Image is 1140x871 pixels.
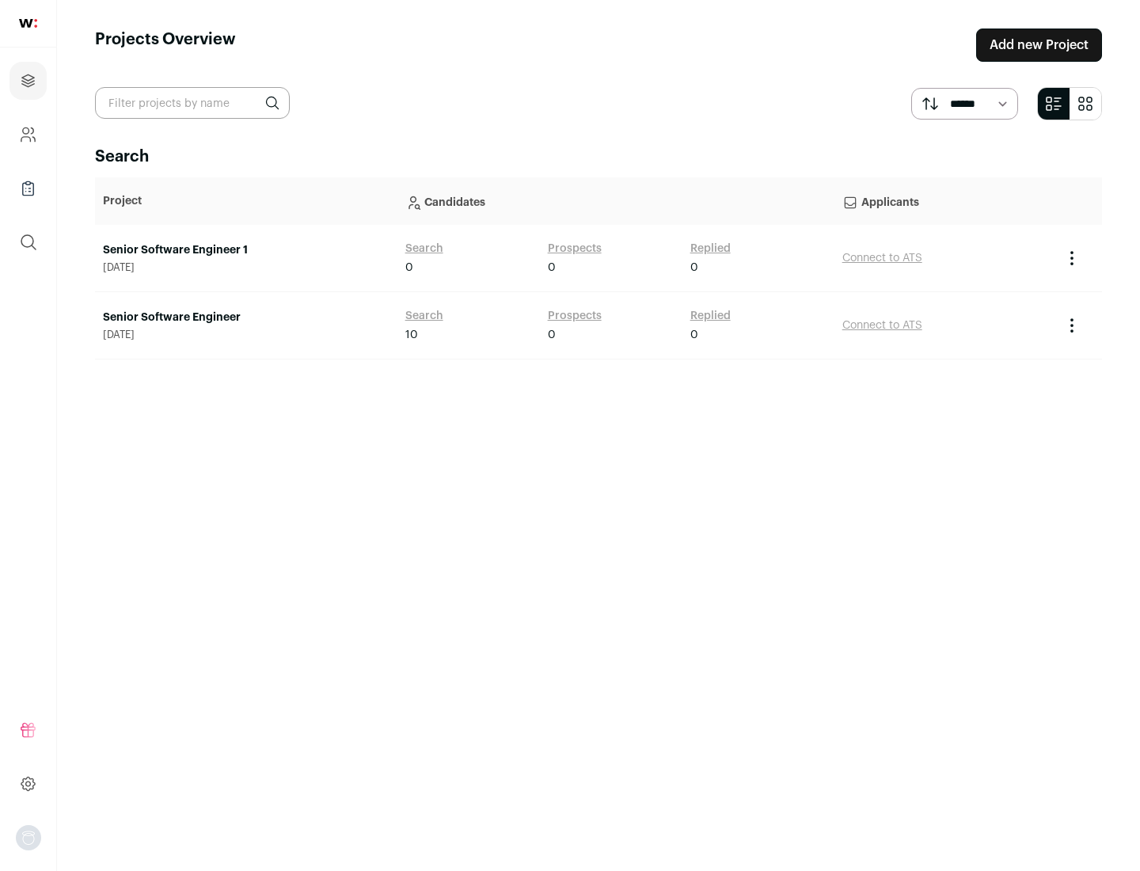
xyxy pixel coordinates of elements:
[1062,249,1081,268] button: Project Actions
[690,308,731,324] a: Replied
[103,261,389,274] span: [DATE]
[9,169,47,207] a: Company Lists
[9,62,47,100] a: Projects
[842,320,922,331] a: Connect to ATS
[842,185,1047,217] p: Applicants
[16,825,41,850] button: Open dropdown
[548,260,556,276] span: 0
[95,87,290,119] input: Filter projects by name
[9,116,47,154] a: Company and ATS Settings
[95,29,236,62] h1: Projects Overview
[976,29,1102,62] a: Add new Project
[405,327,418,343] span: 10
[19,19,37,28] img: wellfound-shorthand-0d5821cbd27db2630d0214b213865d53afaa358527fdda9d0ea32b1df1b89c2c.svg
[690,260,698,276] span: 0
[842,253,922,264] a: Connect to ATS
[405,308,443,324] a: Search
[690,327,698,343] span: 0
[405,241,443,257] a: Search
[95,146,1102,168] h2: Search
[103,329,389,341] span: [DATE]
[548,308,602,324] a: Prospects
[103,193,389,209] p: Project
[103,310,389,325] a: Senior Software Engineer
[405,185,826,217] p: Candidates
[1062,316,1081,335] button: Project Actions
[548,241,602,257] a: Prospects
[405,260,413,276] span: 0
[690,241,731,257] a: Replied
[103,242,389,258] a: Senior Software Engineer 1
[16,825,41,850] img: nopic.png
[548,327,556,343] span: 0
